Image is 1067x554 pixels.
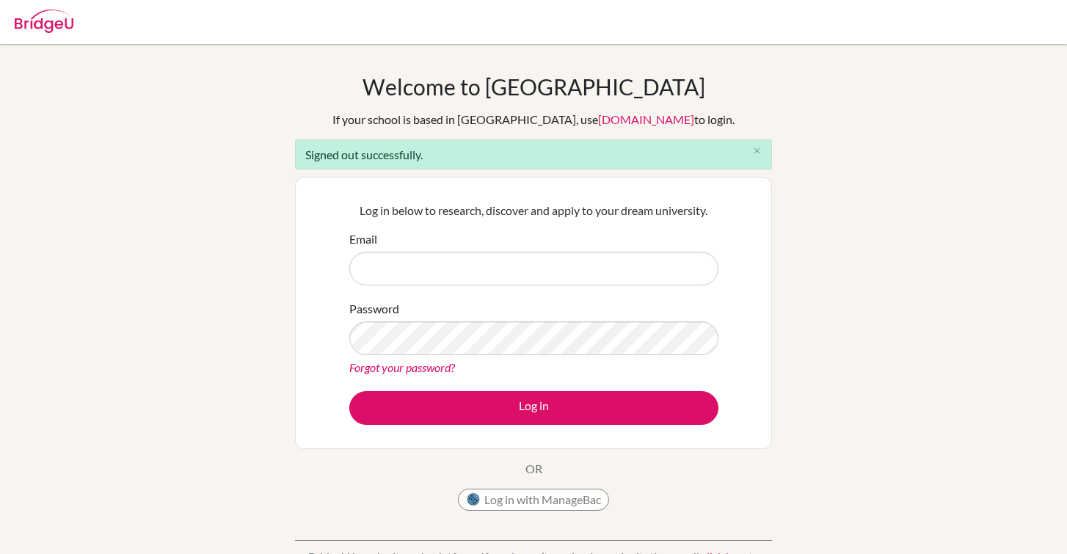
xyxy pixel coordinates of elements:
[15,10,73,33] img: Bridge-U
[598,112,694,126] a: [DOMAIN_NAME]
[363,73,705,100] h1: Welcome to [GEOGRAPHIC_DATA]
[458,489,609,511] button: Log in with ManageBac
[349,391,718,425] button: Log in
[525,460,542,478] p: OR
[295,139,772,170] div: Signed out successfully.
[332,111,735,128] div: If your school is based in [GEOGRAPHIC_DATA], use to login.
[751,145,762,156] i: close
[349,230,377,248] label: Email
[349,360,455,374] a: Forgot your password?
[742,140,771,162] button: Close
[349,300,399,318] label: Password
[349,202,718,219] p: Log in below to research, discover and apply to your dream university.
